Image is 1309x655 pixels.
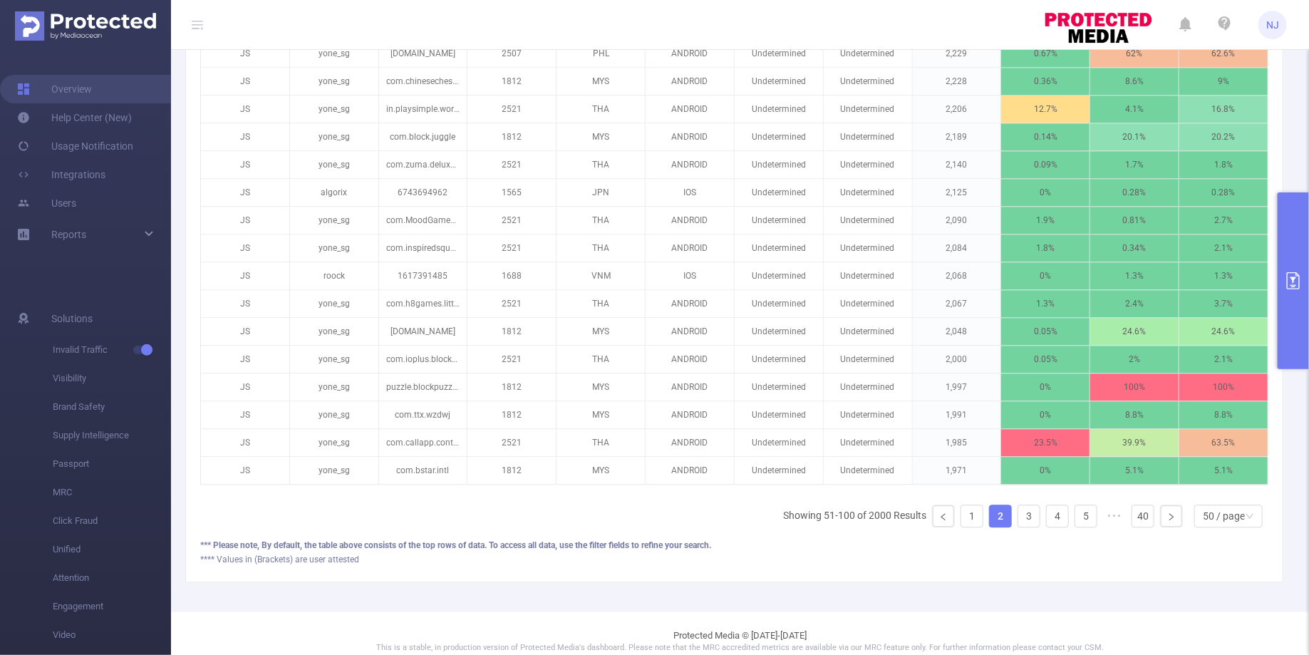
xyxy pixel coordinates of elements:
[379,207,467,234] p: com.MoodGames.CoinSort
[15,11,156,41] img: Protected Media
[1001,373,1090,401] p: 0%
[467,68,556,95] p: 1812
[290,290,378,317] p: yone_sg
[201,290,289,317] p: JS
[290,234,378,262] p: yone_sg
[557,234,645,262] p: THA
[379,373,467,401] p: puzzle.blockpuzzle.cube.relax
[735,318,823,345] p: Undetermined
[1001,40,1090,67] p: 0.67%
[646,318,734,345] p: ANDROID
[1090,40,1179,67] p: 62%
[17,189,76,217] a: Users
[1179,151,1268,178] p: 1.8%
[557,290,645,317] p: THA
[646,151,734,178] p: ANDROID
[1001,290,1090,317] p: 1.3%
[824,290,912,317] p: Undetermined
[467,40,556,67] p: 2507
[1132,505,1154,527] li: 40
[1090,96,1179,123] p: 4.1%
[913,457,1001,484] p: 1,971
[735,373,823,401] p: Undetermined
[201,262,289,289] p: JS
[201,457,289,484] p: JS
[17,103,132,132] a: Help Center (New)
[735,151,823,178] p: Undetermined
[1090,373,1179,401] p: 100%
[913,429,1001,456] p: 1,985
[1090,290,1179,317] p: 2.4%
[824,429,912,456] p: Undetermined
[913,234,1001,262] p: 2,084
[290,151,378,178] p: yone_sg
[379,96,467,123] p: in.playsimple.wordsearch
[1001,346,1090,373] p: 0.05%
[557,123,645,150] p: MYS
[467,290,556,317] p: 2521
[1103,505,1126,527] span: •••
[646,68,734,95] p: ANDROID
[53,621,171,649] span: Video
[290,40,378,67] p: yone_sg
[201,40,289,67] p: JS
[824,262,912,289] p: Undetermined
[467,207,556,234] p: 2521
[824,151,912,178] p: Undetermined
[290,429,378,456] p: yone_sg
[467,262,556,289] p: 1688
[735,457,823,484] p: Undetermined
[1179,262,1268,289] p: 1.3%
[913,318,1001,345] p: 2,048
[1001,401,1090,428] p: 0%
[467,123,556,150] p: 1812
[783,505,926,527] li: Showing 51-100 of 2000 Results
[201,346,289,373] p: JS
[824,96,912,123] p: Undetermined
[1179,207,1268,234] p: 2.7%
[1179,373,1268,401] p: 100%
[1090,457,1179,484] p: 5.1%
[735,262,823,289] p: Undetermined
[467,234,556,262] p: 2521
[1160,505,1183,527] li: Next Page
[913,40,1001,67] p: 2,229
[201,179,289,206] p: JS
[824,346,912,373] p: Undetermined
[824,123,912,150] p: Undetermined
[646,457,734,484] p: ANDROID
[913,346,1001,373] p: 2,000
[379,179,467,206] p: 6743694962
[201,68,289,95] p: JS
[201,207,289,234] p: JS
[53,421,171,450] span: Supply Intelligence
[467,151,556,178] p: 2521
[1075,505,1097,527] li: 5
[824,207,912,234] p: Undetermined
[290,207,378,234] p: yone_sg
[290,346,378,373] p: yone_sg
[1179,234,1268,262] p: 2.1%
[557,346,645,373] p: THA
[646,207,734,234] p: ANDROID
[913,179,1001,206] p: 2,125
[379,457,467,484] p: com.bstar.intl
[290,68,378,95] p: yone_sg
[913,401,1001,428] p: 1,991
[1090,346,1179,373] p: 2%
[1132,505,1154,527] a: 40
[824,179,912,206] p: Undetermined
[913,96,1001,123] p: 2,206
[1001,429,1090,456] p: 23.5%
[1179,346,1268,373] p: 2.1%
[735,290,823,317] p: Undetermined
[1090,179,1179,206] p: 0.28%
[824,457,912,484] p: Undetermined
[646,96,734,123] p: ANDROID
[1090,207,1179,234] p: 0.81%
[201,318,289,345] p: JS
[735,40,823,67] p: Undetermined
[939,512,948,521] i: icon: left
[290,179,378,206] p: algorix
[290,123,378,150] p: yone_sg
